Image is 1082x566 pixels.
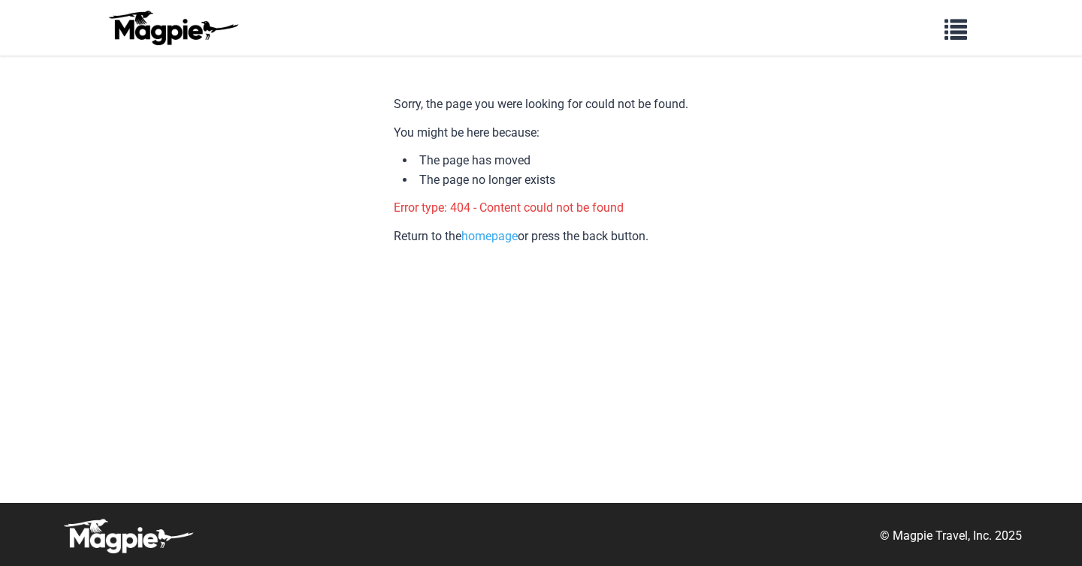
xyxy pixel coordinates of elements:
[105,10,240,46] img: logo-ab69f6fb50320c5b225c76a69d11143b.png
[880,526,1022,546] p: © Magpie Travel, Inc. 2025
[403,151,688,170] li: The page has moved
[394,95,688,114] p: Sorry, the page you were looking for could not be found.
[403,170,688,190] li: The page no longer exists
[394,123,688,143] p: You might be here because:
[394,198,688,218] p: Error type: 404 - Content could not be found
[60,518,195,554] img: logo-white-d94fa1abed81b67a048b3d0f0ab5b955.png
[461,229,518,243] a: homepage
[394,227,688,246] p: Return to the or press the back button.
